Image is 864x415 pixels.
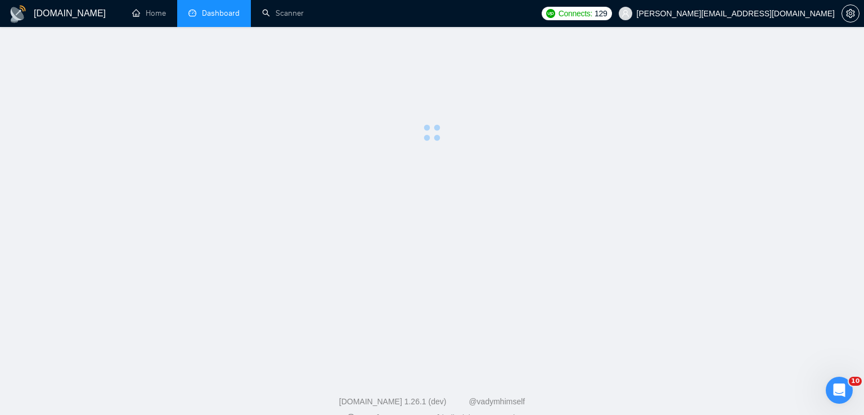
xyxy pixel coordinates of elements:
[132,8,166,18] a: homeHome
[339,397,447,406] a: [DOMAIN_NAME] 1.26.1 (dev)
[559,7,592,20] span: Connects:
[262,8,304,18] a: searchScanner
[595,7,607,20] span: 129
[188,9,196,17] span: dashboard
[849,377,862,386] span: 10
[841,4,859,22] button: setting
[841,9,859,18] a: setting
[469,397,525,406] a: @vadymhimself
[826,377,853,404] iframe: Intercom live chat
[546,9,555,18] img: upwork-logo.png
[842,9,859,18] span: setting
[202,8,240,18] span: Dashboard
[622,10,629,17] span: user
[9,5,27,23] img: logo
